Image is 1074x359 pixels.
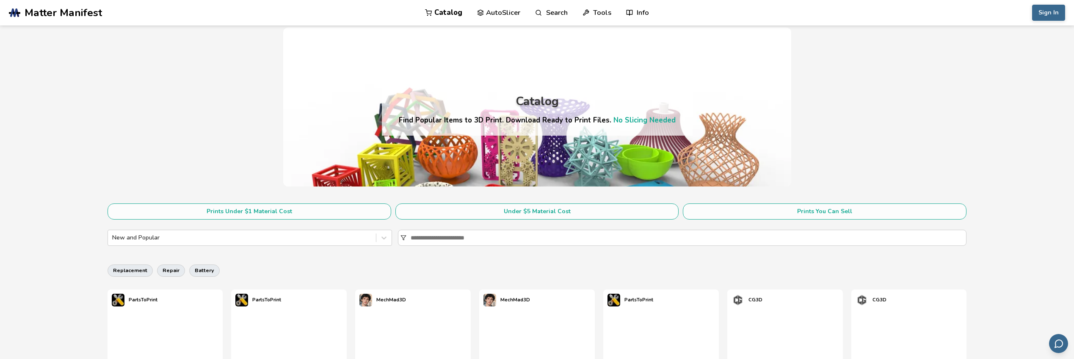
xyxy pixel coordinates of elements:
a: CG3D's profileCG3D [851,289,891,311]
div: Catalog [516,95,559,108]
h4: Find Popular Items to 3D Print. Download Ready to Print Files. [399,115,676,125]
p: PartsToPrint [252,295,281,304]
a: PartsToPrint's profilePartsToPrint [231,289,285,311]
button: Sign In [1032,5,1065,21]
a: No Slicing Needed [613,115,676,125]
img: MechMad3D's profile [359,294,372,306]
button: battery [189,264,220,276]
p: PartsToPrint [624,295,653,304]
a: PartsToPrint's profilePartsToPrint [108,289,162,311]
button: Prints You Can Sell [683,203,966,220]
img: PartsToPrint's profile [607,294,620,306]
img: PartsToPrint's profile [235,294,248,306]
span: Matter Manifest [25,7,102,19]
a: PartsToPrint's profilePartsToPrint [603,289,657,311]
button: replacement [108,264,153,276]
button: repair [157,264,185,276]
p: PartsToPrint [129,295,157,304]
button: Under $5 Material Cost [395,203,679,220]
button: Send feedback via email [1049,334,1068,353]
a: CG3D's profileCG3D [727,289,767,311]
a: MechMad3D's profileMechMad3D [355,289,410,311]
p: MechMad3D [376,295,406,304]
input: New and Popular [112,234,114,241]
p: MechMad3D [500,295,530,304]
img: CG3D's profile [732,294,744,306]
a: MechMad3D's profileMechMad3D [479,289,534,311]
p: CG3D [872,295,886,304]
button: Prints Under $1 Material Cost [108,203,391,220]
p: CG3D [748,295,762,304]
img: MechMad3D's profile [483,294,496,306]
img: PartsToPrint's profile [112,294,124,306]
img: CG3D's profile [856,294,868,306]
